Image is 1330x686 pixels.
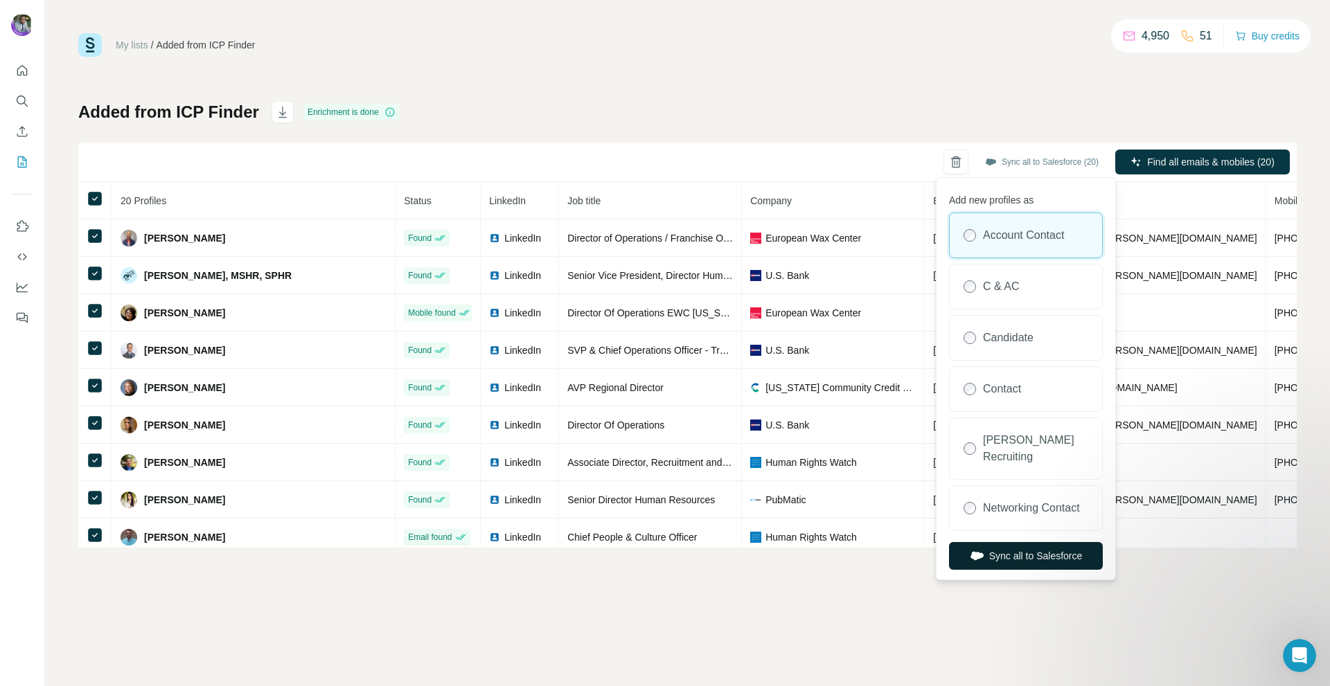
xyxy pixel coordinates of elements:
span: LinkedIn [504,231,541,245]
img: LinkedIn logo [489,270,500,281]
button: Dashboard [11,275,33,300]
span: Found [408,494,432,506]
span: [PERSON_NAME][EMAIL_ADDRESS][PERSON_NAME][DOMAIN_NAME] [933,345,1257,356]
li: / [151,38,154,52]
img: LinkedIn logo [489,532,500,543]
div: Enrichment is done [303,104,400,120]
span: [PERSON_NAME] [144,530,225,544]
span: Email found [408,531,452,543]
span: Found [408,381,432,394]
span: Company [750,195,792,206]
span: Mobile [1275,195,1303,206]
span: Found [408,456,432,469]
span: LinkedIn [504,381,541,395]
span: U.S. Bank [765,418,809,432]
label: C & AC [983,278,1019,295]
button: My lists [11,150,33,174]
span: [PERSON_NAME][EMAIL_ADDRESS][DOMAIN_NAME] [933,382,1177,393]
button: Sync all to Salesforce (20) [975,152,1108,172]
span: Director Of Operations [567,419,664,431]
button: Quick start [11,58,33,83]
img: company-logo [750,382,761,393]
img: company-logo [750,532,761,543]
img: Avatar [121,230,137,246]
span: LinkedIn [504,343,541,357]
span: Human Rights Watch [765,455,857,469]
a: My lists [116,39,148,51]
span: Find all emails & mobiles (20) [1147,155,1275,169]
img: Avatar [11,14,33,36]
span: [PERSON_NAME][EMAIL_ADDRESS][PERSON_NAME][DOMAIN_NAME] [933,494,1257,505]
span: Found [408,344,432,356]
img: Avatar [121,491,137,508]
span: [US_STATE] Community Credit Union [765,381,916,395]
span: [PERSON_NAME] [144,306,225,320]
label: [PERSON_NAME] Recruiting [983,432,1088,465]
img: company-logo [750,419,761,431]
img: company-logo [750,345,761,356]
img: LinkedIn logo [489,345,500,356]
img: company-logo [750,494,761,505]
span: LinkedIn [504,493,541,507]
span: [PERSON_NAME] [144,493,225,507]
img: LinkedIn logo [489,457,500,468]
span: AVP Regional Director [567,382,664,393]
div: Added from ICP Finder [157,38,256,52]
img: Surfe Logo [78,33,102,57]
span: Senior Vice President, Director Human Resources Business Partner - Wealth Management [567,270,957,281]
label: Contact [983,381,1021,397]
img: company-logo [750,270,761,281]
span: [PERSON_NAME] [144,231,225,245]
h1: Added from ICP Finder [78,101,259,123]
span: Director of Operations / Franchise Owner [567,233,744,244]
p: Add new profiles as [949,188,1103,207]
span: LinkedIn [504,455,541,469]
span: Email [933,195,957,206]
button: Buy credits [1235,26,1300,46]
span: [PERSON_NAME][EMAIL_ADDRESS][PERSON_NAME][DOMAIN_NAME] [933,419,1257,431]
img: LinkedIn logo [489,307,500,318]
img: company-logo [750,233,761,244]
button: Use Surfe on LinkedIn [11,214,33,239]
span: [PERSON_NAME] [144,418,225,432]
span: Senior Director Human Resources [567,494,715,505]
label: Networking Contact [983,500,1080,516]
span: Director Of Operations EWC [US_STATE] [567,307,747,318]
button: Search [11,89,33,114]
span: [PERSON_NAME] [144,381,225,395]
button: Enrich CSV [11,119,33,144]
span: [PERSON_NAME][EMAIL_ADDRESS][PERSON_NAME][DOMAIN_NAME] [933,233,1257,244]
img: Avatar [121,342,137,359]
button: Feedback [11,305,33,330]
img: LinkedIn logo [489,233,500,244]
span: [EMAIL_ADDRESS][DOMAIN_NAME] [933,532,1097,543]
span: PubMatic [765,493,806,507]
img: Avatar [121,379,137,396]
img: Avatar [121,305,137,321]
img: Avatar [121,417,137,433]
button: Find all emails & mobiles (20) [1115,150,1290,174]
span: European Wax Center [765,231,861,245]
span: Mobile found [408,307,456,319]
button: Sync all to Salesforce [949,542,1103,570]
span: [PERSON_NAME], MSHR, SPHR [144,269,292,282]
iframe: Intercom live chat [1283,639,1316,672]
p: 4,950 [1142,28,1169,44]
img: LinkedIn logo [489,382,500,393]
span: LinkedIn [504,530,541,544]
span: LinkedIn [504,306,541,320]
span: LinkedIn [489,195,526,206]
button: Use Surfe API [11,244,33,269]
span: [PERSON_NAME] [144,343,225,357]
img: LinkedIn logo [489,419,500,431]
span: U.S. Bank [765,269,809,282]
span: Found [408,269,432,282]
span: LinkedIn [504,418,541,432]
p: 51 [1200,28,1212,44]
img: company-logo [750,307,761,318]
span: Job title [567,195,601,206]
span: Chief People & Culture Officer [567,532,697,543]
label: Account Contact [983,227,1064,244]
span: 20 Profiles [121,195,166,206]
span: Found [408,232,432,244]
